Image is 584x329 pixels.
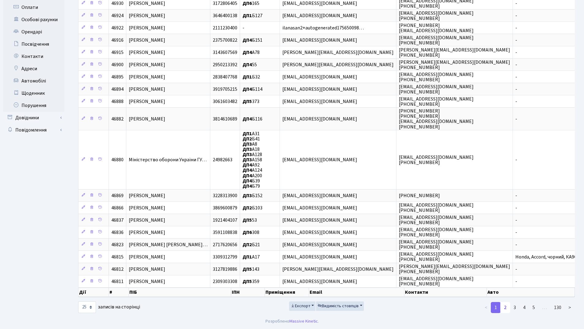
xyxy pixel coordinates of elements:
span: [PERSON_NAME] [PERSON_NAME]… [129,241,208,248]
span: [EMAIL_ADDRESS][DOMAIN_NAME] [282,205,357,211]
select: записів на сторінці [78,301,96,313]
span: [PERSON_NAME][EMAIL_ADDRESS][DOMAIN_NAME] [282,266,394,273]
b: ДП3 [242,151,252,158]
span: [PERSON_NAME] [129,229,165,236]
span: 46815 [111,254,124,260]
b: ДП1 [242,254,252,260]
span: [EMAIL_ADDRESS][DOMAIN_NAME] [PHONE_NUMBER] [399,34,474,46]
a: 5 [529,302,539,313]
b: ДП4 [242,86,252,93]
b: ДП2 [242,205,252,211]
span: 2838407768 [213,74,237,80]
span: 359 [242,278,259,285]
a: Автомобілі [3,75,64,87]
span: [EMAIL_ADDRESS][DOMAIN_NAME] [282,156,357,163]
span: 46811 [111,278,124,285]
span: [EMAIL_ADDRESS][DOMAIN_NAME] [PHONE_NUMBER] [399,214,474,226]
span: [EMAIL_ADDRESS][DOMAIN_NAME] [PHONE_NUMBER] [399,96,474,108]
span: [EMAIL_ADDRESS][DOMAIN_NAME] [282,12,357,19]
span: Б103 [242,205,262,211]
span: [PERSON_NAME] [129,254,165,260]
span: [PERSON_NAME] [129,217,165,224]
a: Адреси [3,63,64,75]
span: Б21 [242,241,260,248]
span: 46869 [111,192,124,199]
a: Довідники [3,112,64,124]
label: записів на сторінці [78,301,140,313]
span: [EMAIL_ADDRESS][DOMAIN_NAME] [PHONE_NUMBER] [399,226,474,238]
span: [EMAIL_ADDRESS][DOMAIN_NAME] [PHONE_NUMBER] [399,202,474,214]
b: ДП4 [242,49,252,56]
span: 2111230400 [213,25,237,31]
span: - [515,229,517,236]
span: [PERSON_NAME] [129,74,165,80]
span: [PERSON_NAME] [129,25,165,31]
b: ДП2 [242,136,252,142]
span: 3814610689 [213,116,237,122]
th: Приміщення [265,288,309,297]
span: [PERSON_NAME] [129,192,165,199]
span: 46922 [111,25,124,31]
span: [EMAIL_ADDRESS][DOMAIN_NAME] [282,98,357,105]
span: Б152 [242,192,262,199]
b: ДП4 [242,61,252,68]
button: Видимість стовпців [316,301,364,311]
span: 3127819886 [213,266,237,273]
span: 3143607569 [213,49,237,56]
span: А31 Б41 А8 А18 А128 А158 А92 А124 А200 Б39 Б79 [242,130,262,189]
a: 2 [500,302,510,313]
span: [EMAIL_ADDRESS][DOMAIN_NAME] [282,241,357,248]
span: [EMAIL_ADDRESS][DOMAIN_NAME] [PHONE_NUMBER] [399,71,474,83]
b: ДП3 [242,156,252,163]
a: Оплати [3,1,64,13]
b: ДП1 [242,12,252,19]
span: - [515,156,517,163]
span: [PERSON_NAME][EMAIL_ADDRESS][DOMAIN_NAME] [282,49,394,56]
span: [PERSON_NAME][EMAIL_ADDRESS][DOMAIN_NAME] [282,61,394,68]
span: - [515,12,517,19]
span: 3309312799 [213,254,237,260]
span: [PERSON_NAME] [129,98,165,105]
span: [EMAIL_ADDRESS][DOMAIN_NAME] [282,254,357,260]
span: 46924 [111,12,124,19]
span: 3646400138 [213,12,237,19]
span: Б127 [242,12,262,19]
span: [EMAIL_ADDRESS][DOMAIN_NAME] [PHONE_NUMBER] [399,10,474,22]
span: 46866 [111,205,124,211]
b: ДП5 [242,278,252,285]
span: А17 [242,254,260,260]
span: [PERSON_NAME][EMAIL_ADDRESS][DOMAIN_NAME] [PHONE_NUMBER] [399,263,510,275]
span: 3061603482 [213,98,237,105]
span: ilanasan2+autogenerated175650098… [282,25,364,31]
b: ДП6 [242,229,252,236]
b: ДП4 [242,37,252,44]
b: ДП3 [242,146,252,153]
b: ДП4 [242,172,252,179]
th: ПІБ [129,288,231,297]
span: [EMAIL_ADDRESS][DOMAIN_NAME] [282,229,357,236]
span: 46900 [111,61,124,68]
span: 46836 [111,229,124,236]
a: Massive Kinetic [289,318,318,324]
span: Б114 [242,86,262,93]
th: ІПН [231,288,265,297]
b: ДП5 [242,217,252,224]
span: [EMAIL_ADDRESS][DOMAIN_NAME] [282,37,357,44]
span: [PHONE_NUMBER] [PHONE_NUMBER] [EMAIL_ADDRESS][DOMAIN_NAME] [PHONE_NUMBER] [399,108,474,130]
a: 130 [550,302,565,313]
b: ДП5 [242,266,252,273]
span: Б116 [242,116,262,122]
span: 2309303308 [213,278,237,285]
b: ДП4 [242,167,252,174]
span: [PERSON_NAME] [129,49,165,56]
span: [PERSON_NAME][EMAIL_ADDRESS][DOMAIN_NAME] [PHONE_NUMBER] [399,59,510,71]
span: [EMAIL_ADDRESS][DOMAIN_NAME] [PHONE_NUMBER] [399,83,474,95]
span: 46837 [111,217,124,224]
span: [PERSON_NAME] [129,278,165,285]
span: 53 [242,217,257,224]
span: 46915 [111,49,124,56]
b: ДП4 [242,162,252,168]
span: 2950213392 [213,61,237,68]
span: - [515,49,517,56]
span: [EMAIL_ADDRESS][DOMAIN_NAME] [PHONE_NUMBER] [399,251,474,263]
